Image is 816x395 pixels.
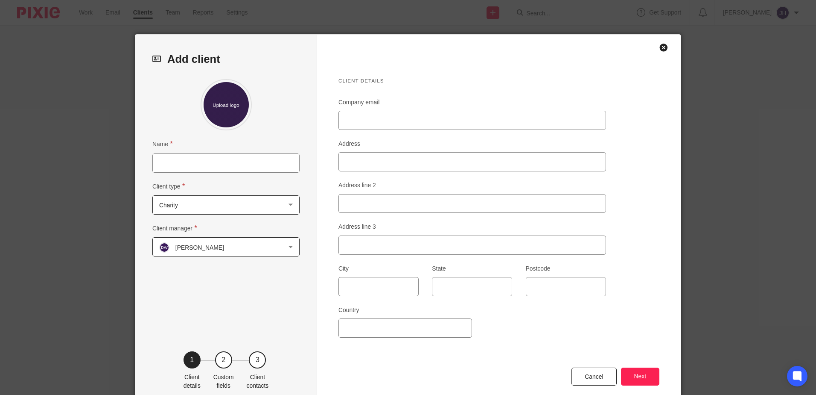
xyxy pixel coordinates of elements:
label: Address line 3 [338,222,376,231]
label: Country [338,306,360,314]
label: Name [152,139,172,149]
div: Cancel [571,368,616,386]
label: City [338,264,349,273]
span: Charity [159,202,178,208]
label: State [432,264,446,273]
div: 1 [182,351,199,368]
div: Close this dialog window [659,43,668,52]
div: 3 [250,351,267,368]
label: Client type [152,181,186,191]
h2: Add client [152,52,300,66]
label: Address line 2 [338,181,376,189]
p: Client details [182,373,199,390]
label: Company email [338,98,379,106]
span: [PERSON_NAME] [175,244,222,250]
p: Custom fields [212,373,233,390]
p: Client contacts [246,373,270,390]
button: Next [620,368,659,386]
label: Address [338,139,361,148]
img: svg%3E [159,242,169,252]
label: Client manager [152,223,197,233]
h3: Client details [338,77,606,84]
div: 2 [214,351,231,368]
label: Postcode [526,264,552,273]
